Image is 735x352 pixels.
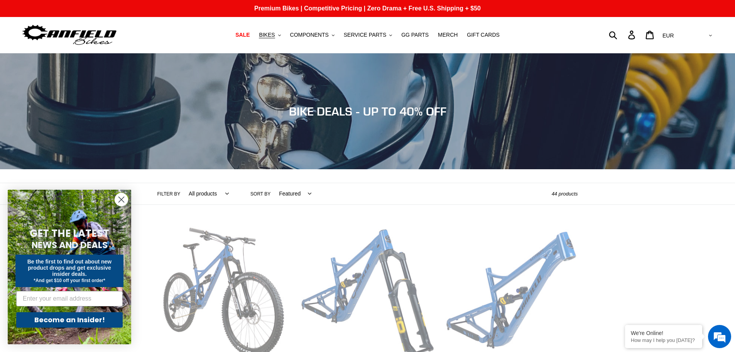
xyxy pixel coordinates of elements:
[434,30,461,40] a: MERCH
[30,226,109,240] span: GET THE LATEST
[255,30,284,40] button: BIKES
[32,239,108,251] span: NEWS AND DEALS
[613,26,633,43] input: Search
[259,32,275,38] span: BIKES
[340,30,396,40] button: SERVICE PARTS
[231,30,253,40] a: SALE
[34,278,105,283] span: *And get $10 off your first order*
[344,32,386,38] span: SERVICE PARTS
[157,190,181,197] label: Filter by
[631,337,696,343] p: How may I help you today?
[16,312,123,328] button: Become an Insider!
[401,32,429,38] span: GG PARTS
[250,190,270,197] label: Sort by
[289,104,446,118] span: BIKE DEALS - UP TO 40% OFF
[115,193,128,206] button: Close dialog
[552,191,578,197] span: 44 products
[21,23,118,47] img: Canfield Bikes
[467,32,500,38] span: GIFT CARDS
[438,32,458,38] span: MERCH
[631,330,696,336] div: We're Online!
[286,30,338,40] button: COMPONENTS
[463,30,504,40] a: GIFT CARDS
[27,258,112,277] span: Be the first to find out about new product drops and get exclusive insider deals.
[397,30,433,40] a: GG PARTS
[16,291,123,306] input: Enter your email address
[290,32,329,38] span: COMPONENTS
[235,32,250,38] span: SALE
